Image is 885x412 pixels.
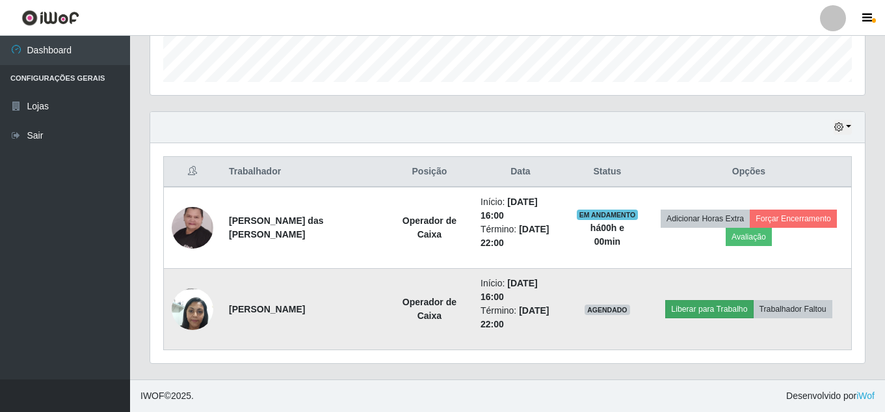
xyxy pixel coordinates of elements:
li: Início: [481,277,561,304]
button: Liberar para Trabalho [665,300,753,318]
li: Início: [481,195,561,223]
th: Posição [386,157,473,187]
strong: [PERSON_NAME] [229,304,305,314]
button: Adicionar Horas Extra [661,210,750,228]
button: Forçar Encerramento [750,210,837,228]
strong: [PERSON_NAME] das [PERSON_NAME] [229,215,323,240]
span: IWOF [140,391,165,401]
button: Avaliação [726,228,772,246]
th: Trabalhador [221,157,386,187]
th: Data [473,157,568,187]
span: © 2025 . [140,389,194,403]
th: Status [568,157,646,187]
li: Término: [481,223,561,250]
time: [DATE] 16:00 [481,197,538,221]
span: Desenvolvido por [786,389,875,403]
span: AGENDADO [585,305,630,315]
strong: Operador de Caixa [403,215,456,240]
a: iWof [856,391,875,401]
img: CoreUI Logo [21,10,79,26]
li: Término: [481,304,561,331]
button: Trabalhador Faltou [754,300,832,318]
img: 1725629352832.jpeg [172,182,213,274]
th: Opções [646,157,852,187]
img: 1678454090194.jpeg [172,281,213,336]
strong: Operador de Caixa [403,297,456,321]
span: EM ANDAMENTO [577,210,639,220]
time: [DATE] 16:00 [481,278,538,302]
strong: há 00 h e 00 min [590,223,624,247]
